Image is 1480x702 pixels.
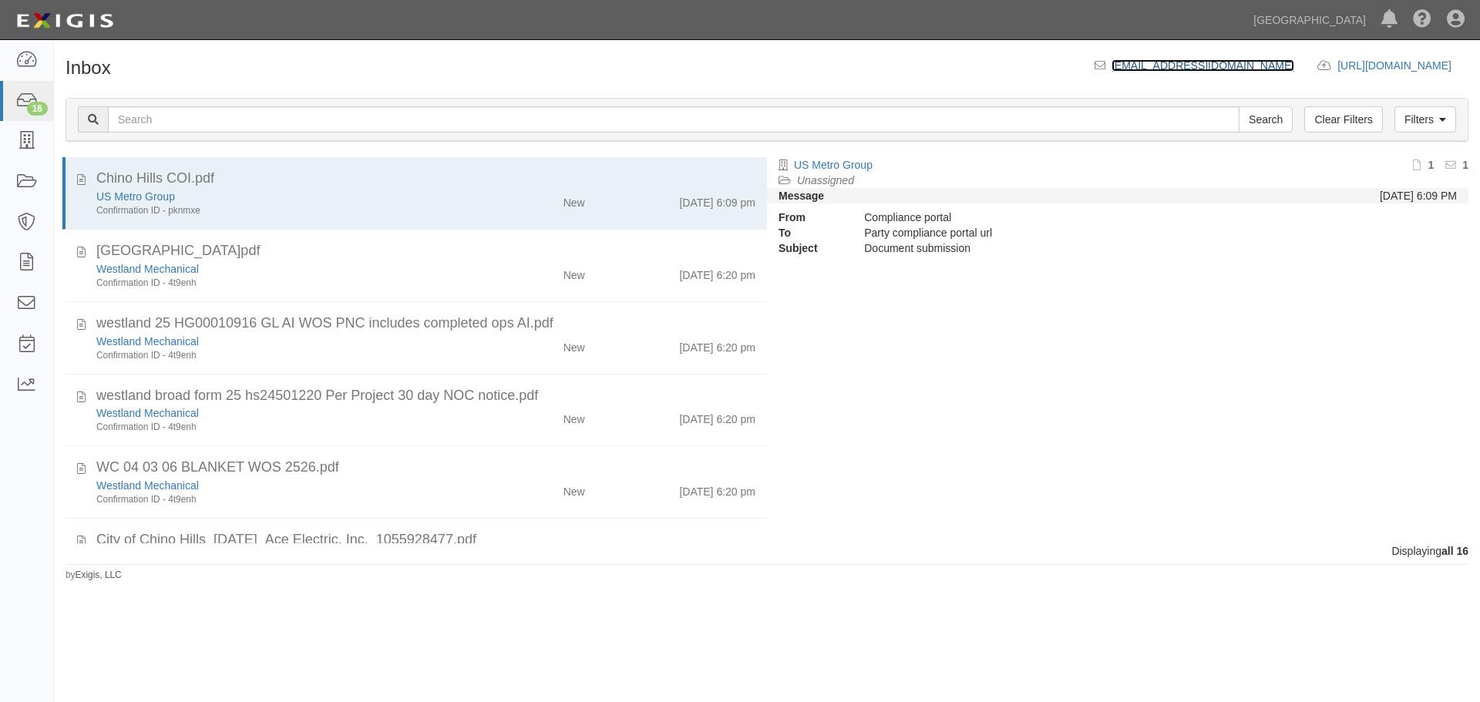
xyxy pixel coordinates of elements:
div: [DATE] 6:20 pm [679,478,755,499]
a: [GEOGRAPHIC_DATA] [1246,5,1374,35]
div: Document submission [853,240,1281,256]
div: US Metro Group [96,189,471,204]
h1: Inbox [66,58,111,78]
div: Confirmation ID - pknmxe [96,204,471,217]
input: Search [108,106,1239,133]
div: westland broad form 25 hs24501220 Per Project 30 day NOC notice.pdf [96,386,755,406]
a: Westland Mechanical [96,335,199,348]
div: Displaying [54,543,1480,559]
div: Westland Mechanical [96,261,471,277]
div: Chino Hills COI.pdf [96,169,755,189]
div: New [563,261,585,283]
div: New [563,478,585,499]
div: New [563,405,585,427]
a: Clear Filters [1304,106,1382,133]
div: westland 25 HG00010916 GL AI WOS PNC includes completed ops AI.pdf [96,314,755,334]
a: [URL][DOMAIN_NAME] [1337,59,1468,72]
a: Unassigned [797,174,854,186]
strong: Message [779,190,824,202]
strong: Subject [767,240,853,256]
div: [DATE] 6:20 pm [679,405,755,427]
strong: To [767,225,853,240]
div: New [563,189,585,210]
i: Help Center - Complianz [1413,11,1431,29]
small: by [66,569,122,582]
div: [DATE] 6:09 pm [679,189,755,210]
a: Westland Mechanical [96,263,199,275]
div: Westland Mechanical [96,405,471,421]
a: Westland Mechanical [96,479,199,492]
div: 16 [27,102,48,116]
div: Compliance portal [853,210,1281,225]
div: Westland Mechanical [96,334,471,349]
b: all 16 [1441,545,1468,557]
input: Search [1239,106,1293,133]
a: Filters [1394,106,1456,133]
a: US Metro Group [794,159,873,171]
div: chino hills coi library.pdf [96,241,755,261]
strong: From [767,210,853,225]
div: [DATE] 6:09 PM [1380,188,1457,203]
div: Confirmation ID - 4t9enh [96,421,471,434]
div: City of Chino Hills_9-25-2025_Ace Electric, Inc._1055928477.pdf [96,530,755,550]
a: Westland Mechanical [96,407,199,419]
div: Westland Mechanical [96,478,471,493]
div: Confirmation ID - 4t9enh [96,349,471,362]
div: Party compliance portal url [853,225,1281,240]
a: US Metro Group [96,190,175,203]
div: [DATE] 6:20 pm [679,261,755,283]
b: 1 [1428,159,1434,171]
b: 1 [1462,159,1468,171]
div: New [563,334,585,355]
div: Confirmation ID - 4t9enh [96,493,471,506]
a: Exigis, LLC [76,569,122,580]
div: WC 04 03 06 BLANKET WOS 2526.pdf [96,458,755,478]
img: logo-5460c22ac91f19d4615b14bd174203de0afe785f0fc80cf4dbbc73dc1793850b.png [12,7,118,35]
div: Confirmation ID - 4t9enh [96,277,471,290]
div: [DATE] 6:20 pm [679,334,755,355]
a: [EMAIL_ADDRESS][DOMAIN_NAME] [1112,59,1294,72]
